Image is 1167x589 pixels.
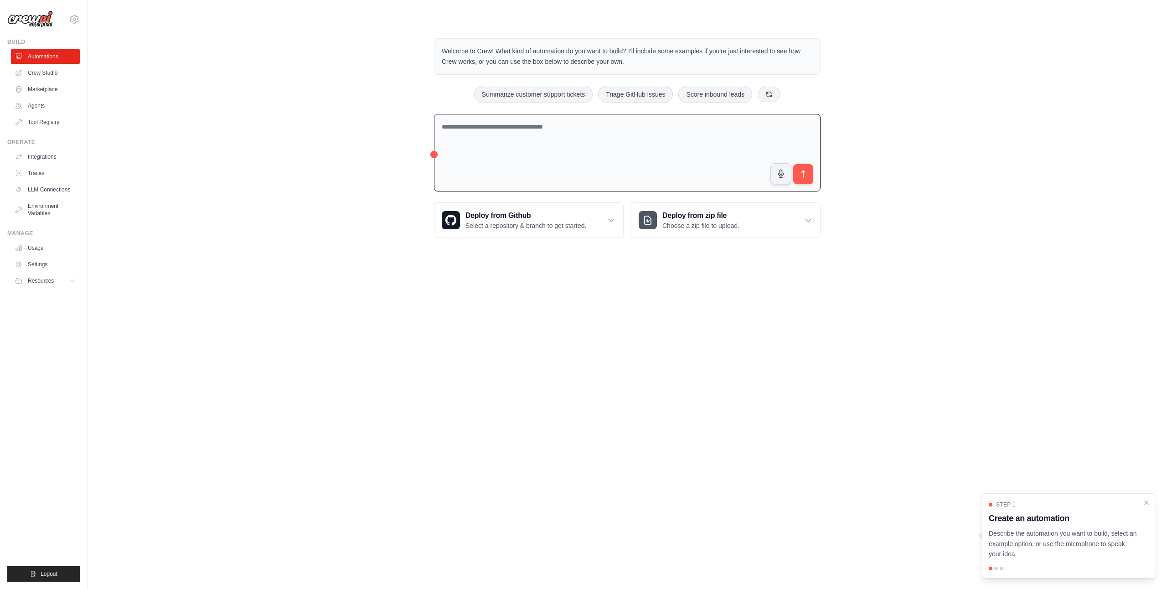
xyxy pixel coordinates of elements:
a: Marketplace [11,82,80,97]
a: Crew Studio [11,66,80,80]
a: Environment Variables [11,199,80,221]
p: Describe the automation you want to build, select an example option, or use the microphone to spe... [989,528,1137,559]
a: Usage [11,241,80,255]
h3: Deploy from zip file [662,210,739,221]
button: Triage GitHub issues [598,86,673,103]
span: Step 1 [996,501,1016,508]
a: Integrations [11,150,80,164]
a: Automations [11,49,80,64]
button: Score inbound leads [678,86,752,103]
button: Close walkthrough [1143,499,1150,506]
div: Operate [7,139,80,146]
a: Traces [11,166,80,181]
p: Welcome to Crew! What kind of automation do you want to build? I'll include some examples if you'... [442,46,813,67]
button: Logout [7,566,80,582]
p: Choose a zip file to upload. [662,221,739,230]
h3: Deploy from Github [465,210,586,221]
div: Manage [7,230,80,237]
a: Settings [11,257,80,272]
p: Select a repository & branch to get started. [465,221,586,230]
button: Resources [11,274,80,288]
img: Logo [7,10,53,28]
span: Resources [28,277,54,284]
a: Agents [11,98,80,113]
div: Build [7,38,80,46]
a: LLM Connections [11,182,80,197]
h3: Create an automation [989,512,1137,525]
button: Summarize customer support tickets [474,86,593,103]
a: Tool Registry [11,115,80,129]
span: Logout [41,570,57,578]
